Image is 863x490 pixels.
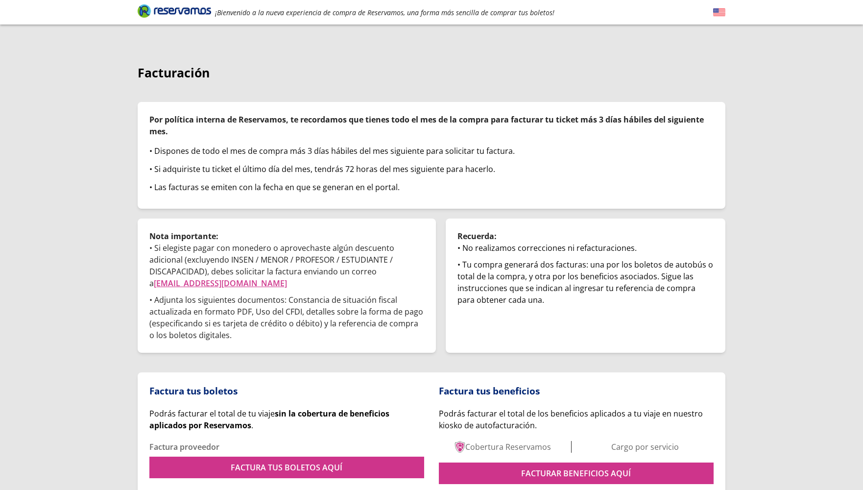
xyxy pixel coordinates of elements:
[149,384,424,398] p: Factura tus boletos
[439,463,714,484] a: FACTURAR BENEFICIOS AQUÍ
[149,230,424,242] p: Nota importante:
[149,242,424,289] p: • Si elegiste pagar con monedero o aprovechaste algún descuento adicional (excluyendo INSEN / MEN...
[149,408,389,431] span: Podrás facturar el total de tu viaje
[149,181,714,193] div: • Las facturas se emiten con la fecha en que se generan en el portal.
[454,441,466,453] img: Basic service level
[138,3,211,18] i: Brand Logo
[138,64,725,82] p: Facturación
[215,8,554,17] em: ¡Bienvenido a la nueva experiencia de compra de Reservamos, una forma más sencilla de comprar tus...
[149,114,714,137] p: Por política interna de Reservamos, te recordamos que tienes todo el mes de la compra para factur...
[149,441,424,453] p: Factura proveedor
[457,242,714,254] div: • No realizamos correcciones ni refacturaciones.
[439,384,714,398] p: Factura tus beneficios
[149,294,424,341] p: • Adjunta los siguientes documentos: Constancia de situación fiscal actualizada en formato PDF, U...
[138,3,211,21] a: Brand Logo
[149,457,424,478] a: FACTURA TUS BOLETOS AQUÍ
[457,259,714,306] div: • Tu compra generará dos facturas: una por los boletos de autobús o total de la compra, y otra po...
[154,278,287,289] a: [EMAIL_ADDRESS][DOMAIN_NAME]
[713,6,725,19] button: English
[149,163,714,175] div: • Si adquiriste tu ticket el último día del mes, tendrás 72 horas del mes siguiente para hacerlo.
[457,230,714,242] p: Recuerda:
[149,145,714,157] div: • Dispones de todo el mes de compra más 3 días hábiles del mes siguiente para solicitar tu factura.
[466,441,551,453] p: Cobertura Reservamos
[439,408,714,431] p: Podrás facturar el total de los beneficios aplicados a tu viaje en nuestro kiosko de autofacturac...
[611,441,679,453] p: Cargo por servicio
[149,408,424,431] div: .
